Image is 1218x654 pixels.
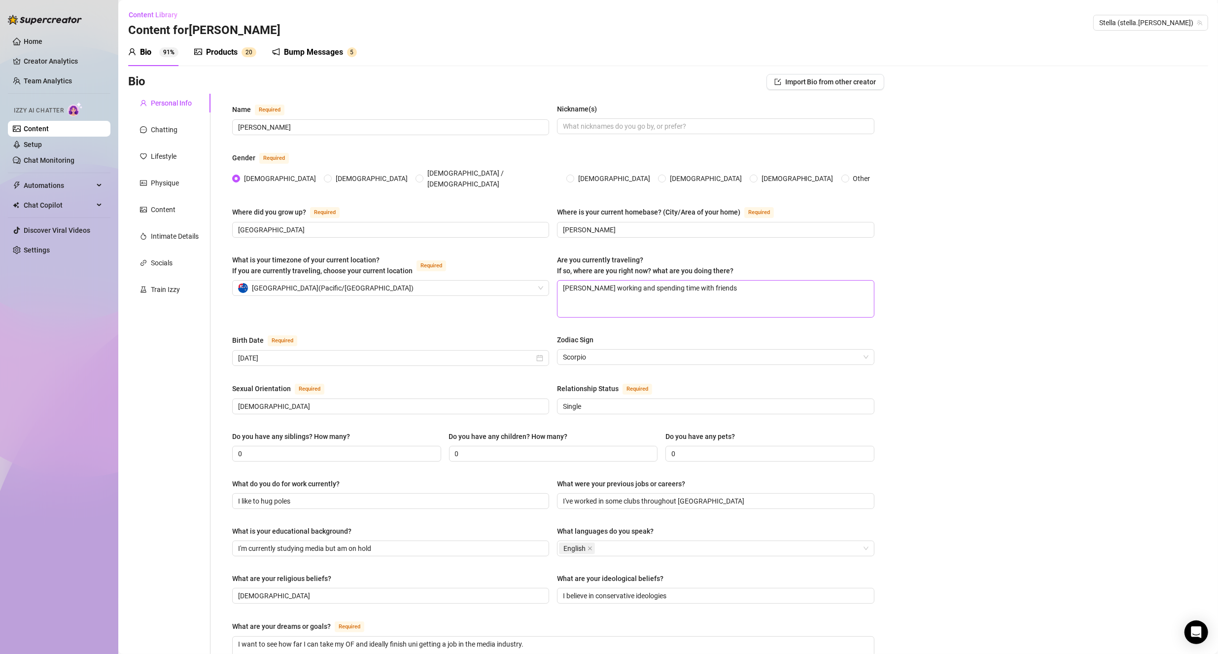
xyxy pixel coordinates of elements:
[194,48,202,56] span: picture
[151,98,192,109] div: Personal Info
[206,46,238,58] div: Products
[24,53,103,69] a: Creator Analytics
[284,46,343,58] div: Bump Messages
[766,74,884,90] button: Import Bio from other creator
[240,173,320,184] span: [DEMOGRAPHIC_DATA]
[151,124,177,135] div: Chatting
[563,590,866,601] input: What are your ideological beliefs?
[232,383,335,395] label: Sexual Orientation
[310,207,340,218] span: Required
[557,281,873,317] textarea: [PERSON_NAME] working and spending time with friends
[249,49,252,56] span: 0
[24,246,50,254] a: Settings
[758,173,837,184] span: [DEMOGRAPHIC_DATA]
[255,105,284,115] span: Required
[238,353,534,363] input: Birth Date
[423,168,562,189] span: [DEMOGRAPHIC_DATA] / [DEMOGRAPHIC_DATA]
[232,104,295,115] label: Name
[557,334,593,345] div: Zodiac Sign
[232,104,251,115] div: Name
[557,478,685,489] div: What were your previous jobs or careers?
[24,77,72,85] a: Team Analytics
[557,526,661,537] label: What languages do you speak?
[232,334,308,346] label: Birth Date
[128,48,136,56] span: user
[151,284,180,295] div: Train Izzy
[128,23,280,38] h3: Content for [PERSON_NAME]
[238,590,541,601] input: What are your religious beliefs?
[232,431,350,442] div: Do you have any siblings? How many?
[151,257,173,268] div: Socials
[557,104,597,114] div: Nickname(s)
[24,37,42,45] a: Home
[259,153,289,164] span: Required
[455,448,650,459] input: Do you have any children? How many?
[623,384,652,395] span: Required
[268,335,297,346] span: Required
[232,256,413,275] span: What is your timezone of your current location? If you are currently traveling, choose your curre...
[557,207,740,218] div: Where is your current homebase? (City/Area of your home)
[232,573,331,584] div: What are your religious beliefs?
[557,573,670,584] label: What are your ideological beliefs?
[557,478,692,489] label: What were your previous jobs or careers?
[68,102,83,116] img: AI Chatter
[128,74,145,90] h3: Bio
[332,173,412,184] span: [DEMOGRAPHIC_DATA]
[238,496,541,507] input: What do you do for work currently?
[557,206,785,218] label: Where is your current homebase? (City/Area of your home)
[129,11,177,19] span: Content Library
[1099,15,1202,30] span: Stella (stella.rossetti)
[1184,620,1208,644] div: Open Intercom Messenger
[557,256,733,275] span: Are you currently traveling? If so, where are you right now? what are you doing there?
[238,448,433,459] input: Do you have any siblings? How many?
[232,526,351,537] div: What is your educational background?
[272,48,280,56] span: notification
[140,100,147,107] span: user
[140,206,147,213] span: picture
[24,197,94,213] span: Chat Copilot
[245,49,249,56] span: 2
[151,231,199,242] div: Intimate Details
[128,7,185,23] button: Content Library
[744,207,774,218] span: Required
[774,78,781,85] span: import
[563,121,866,132] input: Nickname(s)
[140,259,147,266] span: link
[295,384,324,395] span: Required
[849,173,874,184] span: Other
[232,152,300,164] label: Gender
[140,126,147,133] span: message
[232,478,347,489] label: What do you do for work currently?
[238,122,541,133] input: Name
[449,431,568,442] div: Do you have any children? How many?
[559,543,595,554] span: English
[597,543,599,554] input: What languages do you speak?
[238,543,541,554] input: What is your educational background?
[557,383,663,395] label: Relationship Status
[557,526,654,537] div: What languages do you speak?
[574,173,654,184] span: [DEMOGRAPHIC_DATA]
[557,383,619,394] div: Relationship Status
[665,431,735,442] div: Do you have any pets?
[232,478,340,489] div: What do you do for work currently?
[8,15,82,25] img: logo-BBDzfeDw.svg
[347,47,357,57] sup: 5
[557,104,604,114] label: Nickname(s)
[242,47,256,57] sup: 20
[232,526,358,537] label: What is your educational background?
[252,281,414,295] span: [GEOGRAPHIC_DATA] ( Pacific/[GEOGRAPHIC_DATA] )
[563,350,868,364] span: Scorpio
[238,224,541,235] input: Where did you grow up?
[785,78,876,86] span: Import Bio from other creator
[13,182,21,189] span: thunderbolt
[417,260,446,271] span: Required
[232,383,291,394] div: Sexual Orientation
[232,431,357,442] label: Do you have any siblings? How many?
[232,573,338,584] label: What are your religious beliefs?
[24,226,90,234] a: Discover Viral Videos
[563,496,866,507] input: What were your previous jobs or careers?
[238,283,248,293] img: nz
[24,178,94,193] span: Automations
[140,46,151,58] div: Bio
[24,141,42,148] a: Setup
